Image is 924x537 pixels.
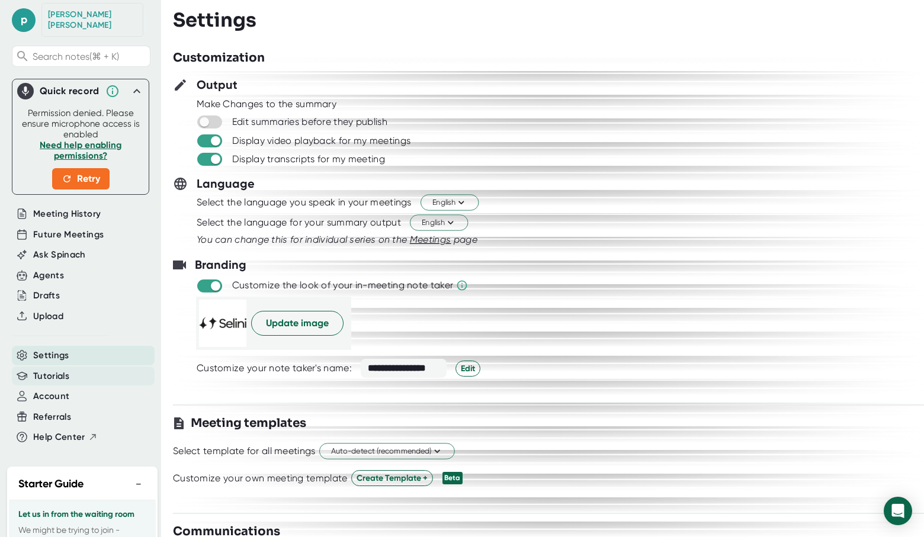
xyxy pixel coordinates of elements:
[40,140,121,161] a: Need help enabling permissions?
[20,108,142,189] div: Permission denied. Please ensure microphone access is enabled
[173,9,256,31] h3: Settings
[410,234,451,245] span: Meetings
[197,98,924,110] div: Make Changes to the summary
[455,361,480,377] button: Edit
[33,51,119,62] span: Search notes (⌘ + K)
[197,362,352,374] div: Customize your note taker's name:
[33,207,101,221] button: Meeting History
[131,475,146,493] button: −
[33,430,98,444] button: Help Center
[12,8,36,32] span: p
[33,310,63,323] button: Upload
[351,470,433,486] button: Create Template +
[266,316,329,330] span: Update image
[251,311,344,336] button: Update image
[33,248,86,262] button: Ask Spinach
[18,510,146,519] h3: Let us in from the waiting room
[33,410,71,424] button: Referrals
[33,289,60,303] button: Drafts
[442,472,463,484] div: Beta
[197,197,412,208] div: Select the language you speak in your meetings
[421,195,479,211] button: English
[33,269,64,282] button: Agents
[232,279,453,291] div: Customize the look of your in-meeting note taker
[410,215,468,231] button: English
[195,256,246,274] h3: Branding
[884,497,912,525] div: Open Intercom Messenger
[62,172,100,186] span: Retry
[17,79,144,103] div: Quick record
[432,197,467,208] span: English
[52,168,110,189] button: Retry
[48,9,137,30] div: Peter Leung
[173,472,348,484] div: Customize your own meeting template
[232,116,387,128] div: Edit summaries before they publish
[40,85,100,97] div: Quick record
[191,414,306,432] h3: Meeting templates
[173,49,265,67] h3: Customization
[33,369,69,383] button: Tutorials
[33,390,69,403] button: Account
[33,349,69,362] button: Settings
[232,153,385,165] div: Display transcripts for my meeting
[173,445,316,457] div: Select template for all meetings
[33,228,104,242] button: Future Meetings
[197,175,255,192] h3: Language
[33,430,85,444] span: Help Center
[319,443,455,459] button: Auto-detect (recommended)
[331,446,443,457] span: Auto-detect (recommended)
[422,217,456,229] span: English
[357,472,428,484] span: Create Template +
[197,234,477,245] i: You can change this for individual series on the page
[197,76,238,94] h3: Output
[410,233,451,247] button: Meetings
[461,362,475,375] span: Edit
[199,300,246,347] img: picture
[18,476,84,492] h2: Starter Guide
[232,135,410,147] div: Display video playback for my meetings
[197,217,401,229] div: Select the language for your summary output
